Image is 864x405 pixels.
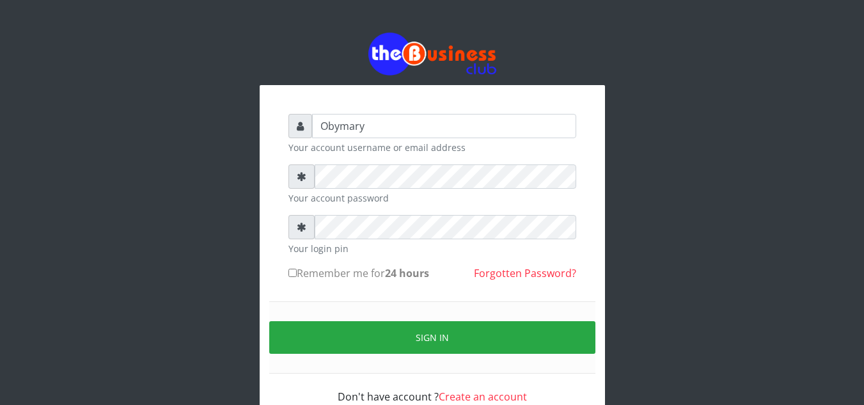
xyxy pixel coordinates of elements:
small: Your login pin [288,242,576,255]
a: Create an account [439,390,527,404]
label: Remember me for [288,266,429,281]
button: Sign in [269,321,595,354]
input: Username or email address [312,114,576,138]
small: Your account username or email address [288,141,576,154]
small: Your account password [288,191,576,205]
b: 24 hours [385,266,429,280]
a: Forgotten Password? [474,266,576,280]
div: Don't have account ? [288,374,576,404]
input: Remember me for24 hours [288,269,297,277]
